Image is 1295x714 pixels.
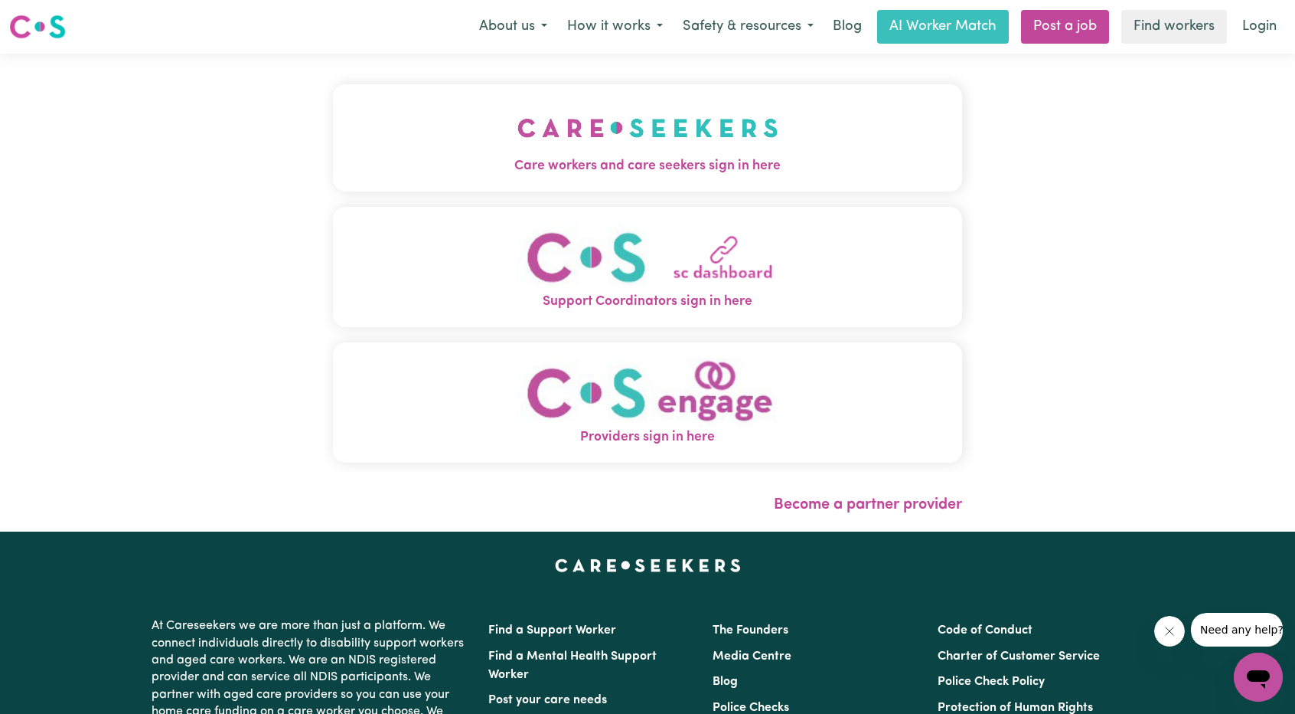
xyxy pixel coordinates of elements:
[938,650,1100,663] a: Charter of Customer Service
[469,11,557,43] button: About us
[774,497,962,513] a: Become a partner provider
[555,559,741,572] a: Careseekers home page
[713,624,788,637] a: The Founders
[713,702,789,714] a: Police Checks
[938,676,1045,688] a: Police Check Policy
[1234,653,1283,702] iframe: Button to launch messaging window
[1191,613,1283,647] iframe: Message from company
[333,342,962,463] button: Providers sign in here
[9,11,93,23] span: Need any help?
[1121,10,1227,44] a: Find workers
[938,624,1032,637] a: Code of Conduct
[333,207,962,327] button: Support Coordinators sign in here
[938,702,1093,714] a: Protection of Human Rights
[9,13,66,41] img: Careseekers logo
[713,676,738,688] a: Blog
[1154,616,1185,647] iframe: Close message
[488,650,657,681] a: Find a Mental Health Support Worker
[333,84,962,192] button: Care workers and care seekers sign in here
[1021,10,1109,44] a: Post a job
[488,694,607,706] a: Post your care needs
[9,9,66,44] a: Careseekers logo
[877,10,1009,44] a: AI Worker Match
[713,650,791,663] a: Media Centre
[557,11,673,43] button: How it works
[333,292,962,312] span: Support Coordinators sign in here
[333,427,962,447] span: Providers sign in here
[333,156,962,176] span: Care workers and care seekers sign in here
[1233,10,1286,44] a: Login
[824,10,871,44] a: Blog
[673,11,824,43] button: Safety & resources
[488,624,616,637] a: Find a Support Worker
